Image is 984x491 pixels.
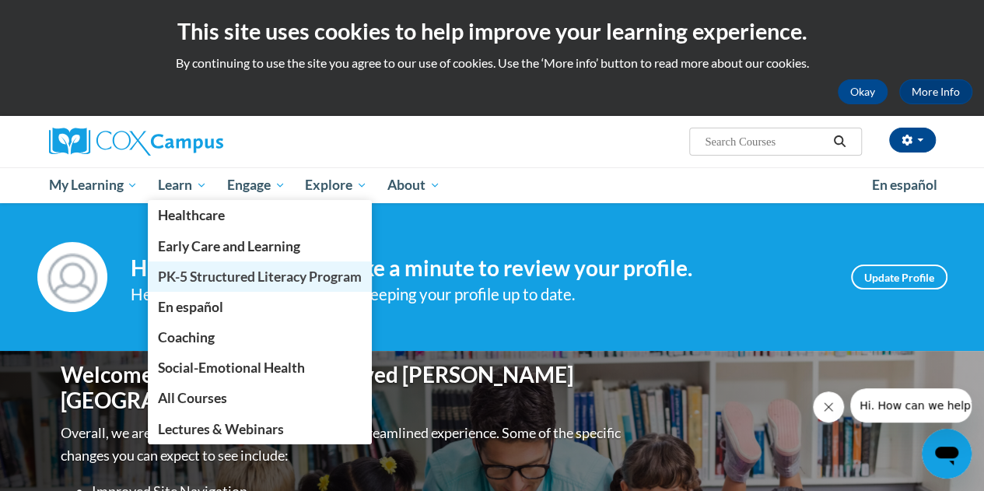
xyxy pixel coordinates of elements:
[158,359,305,376] span: Social-Emotional Health
[148,292,372,322] a: En español
[37,242,107,312] img: Profile Image
[305,176,367,195] span: Explore
[899,79,972,104] a: More Info
[838,79,888,104] button: Okay
[703,132,828,151] input: Search Courses
[131,255,828,282] h4: Hi [PERSON_NAME]! Take a minute to review your profile.
[61,422,625,467] p: Overall, we are proud to provide you with a more streamlined experience. Some of the specific cha...
[12,16,972,47] h2: This site uses cookies to help improve your learning experience.
[148,414,372,444] a: Lectures & Webinars
[148,200,372,230] a: Healthcare
[158,238,300,254] span: Early Care and Learning
[148,383,372,413] a: All Courses
[158,329,215,345] span: Coaching
[49,128,329,156] a: Cox Campus
[148,167,217,203] a: Learn
[851,265,947,289] a: Update Profile
[61,362,625,414] h1: Welcome to the new and improved [PERSON_NAME][GEOGRAPHIC_DATA]
[850,388,972,423] iframe: Message from company
[872,177,937,193] span: En español
[12,54,972,72] p: By continuing to use the site you agree to our use of cookies. Use the ‘More info’ button to read...
[158,207,225,223] span: Healthcare
[148,261,372,292] a: PK-5 Structured Literacy Program
[158,299,223,315] span: En español
[377,167,450,203] a: About
[922,429,972,479] iframe: Button to launch messaging window
[148,231,372,261] a: Early Care and Learning
[9,11,126,23] span: Hi. How can we help?
[49,128,223,156] img: Cox Campus
[862,169,947,202] a: En español
[158,268,362,285] span: PK-5 Structured Literacy Program
[48,176,138,195] span: My Learning
[131,282,828,307] div: Help improve your experience by keeping your profile up to date.
[158,421,284,437] span: Lectures & Webinars
[37,167,947,203] div: Main menu
[148,322,372,352] a: Coaching
[158,390,227,406] span: All Courses
[889,128,936,153] button: Account Settings
[39,167,149,203] a: My Learning
[828,132,851,151] button: Search
[295,167,377,203] a: Explore
[217,167,296,203] a: Engage
[158,176,207,195] span: Learn
[387,176,440,195] span: About
[813,391,844,423] iframe: Close message
[148,352,372,383] a: Social-Emotional Health
[227,176,285,195] span: Engage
